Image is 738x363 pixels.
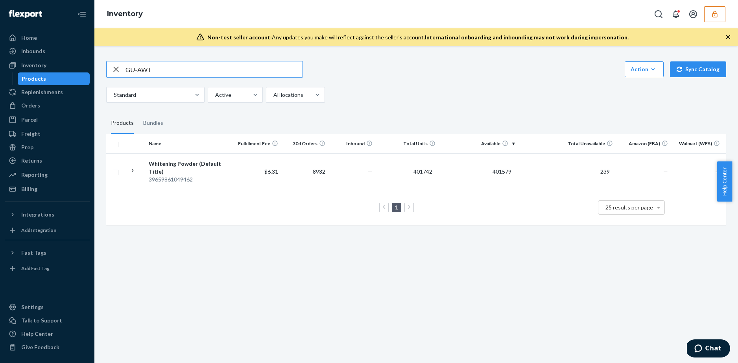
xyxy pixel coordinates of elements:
span: 25 results per page [605,204,653,211]
div: Products [111,112,134,134]
div: Prep [21,143,33,151]
button: Close Navigation [74,6,90,22]
div: Help Center [21,330,53,338]
div: Whitening Powder (Default Title) [149,160,231,176]
th: Inbound [328,134,376,153]
a: Orders [5,99,90,112]
th: Amazon (FBA) [616,134,671,153]
a: Prep [5,141,90,154]
a: Settings [5,301,90,313]
button: Open account menu [685,6,701,22]
a: Freight [5,128,90,140]
div: Replenishments [21,88,63,96]
td: 8932 [281,153,328,190]
input: All locations [273,91,273,99]
a: Billing [5,183,90,195]
ol: breadcrumbs [101,3,149,26]
div: Talk to Support [21,317,62,324]
div: Returns [21,157,42,165]
a: Add Fast Tag [5,262,90,275]
button: Give Feedback [5,341,90,354]
div: Inventory [21,61,46,69]
a: Add Integration [5,224,90,237]
button: Action [625,61,664,77]
button: Help Center [717,161,732,202]
div: Parcel [21,116,38,124]
input: Active [214,91,215,99]
span: Non-test seller account: [207,34,272,41]
div: Any updates you make will reflect against the seller's account. [207,33,629,41]
input: Search inventory by name or sku [125,61,303,77]
span: 239 [597,168,613,175]
div: Billing [21,185,37,193]
div: Add Integration [21,227,56,233]
span: — [368,168,373,175]
button: Sync Catalog [670,61,726,77]
img: Flexport logo [9,10,42,18]
div: Bundles [143,112,163,134]
button: Open notifications [668,6,684,22]
button: Fast Tags [5,246,90,259]
button: Open Search Box [651,6,666,22]
th: Total Units [376,134,439,153]
span: International onboarding and inbounding may not work during impersonation. [425,34,629,41]
div: Freight [21,130,41,138]
th: Fulfillment Fee [234,134,281,153]
iframe: Opens a widget where you can chat to one of our agents [687,339,730,359]
a: Inbounds [5,45,90,57]
th: Available [439,134,517,153]
th: 30d Orders [281,134,328,153]
span: $6.31 [264,168,278,175]
div: Inbounds [21,47,45,55]
div: Give Feedback [21,343,59,351]
div: Home [21,34,37,42]
div: Settings [21,303,44,311]
th: Walmart (WFS) [671,134,726,153]
div: Action [631,65,658,73]
a: Products [18,72,90,85]
a: Inventory [107,9,143,18]
div: Integrations [21,211,54,219]
a: Inventory [5,59,90,72]
div: 39659861049462 [149,176,231,183]
span: 401579 [489,168,515,175]
span: — [715,168,720,175]
a: Parcel [5,113,90,126]
div: Products [22,75,46,83]
th: Name [146,134,234,153]
a: Home [5,31,90,44]
button: Talk to Support [5,314,90,327]
input: Standard [113,91,114,99]
span: 401742 [410,168,435,175]
a: Reporting [5,169,90,181]
a: Replenishments [5,86,90,98]
a: Page 1 is your current page [393,204,400,211]
th: Total Unavailable [518,134,616,153]
button: Integrations [5,208,90,221]
div: Fast Tags [21,249,46,257]
a: Returns [5,154,90,167]
a: Help Center [5,328,90,340]
div: Add Fast Tag [21,265,50,272]
div: Orders [21,102,40,109]
span: — [663,168,668,175]
div: Reporting [21,171,48,179]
